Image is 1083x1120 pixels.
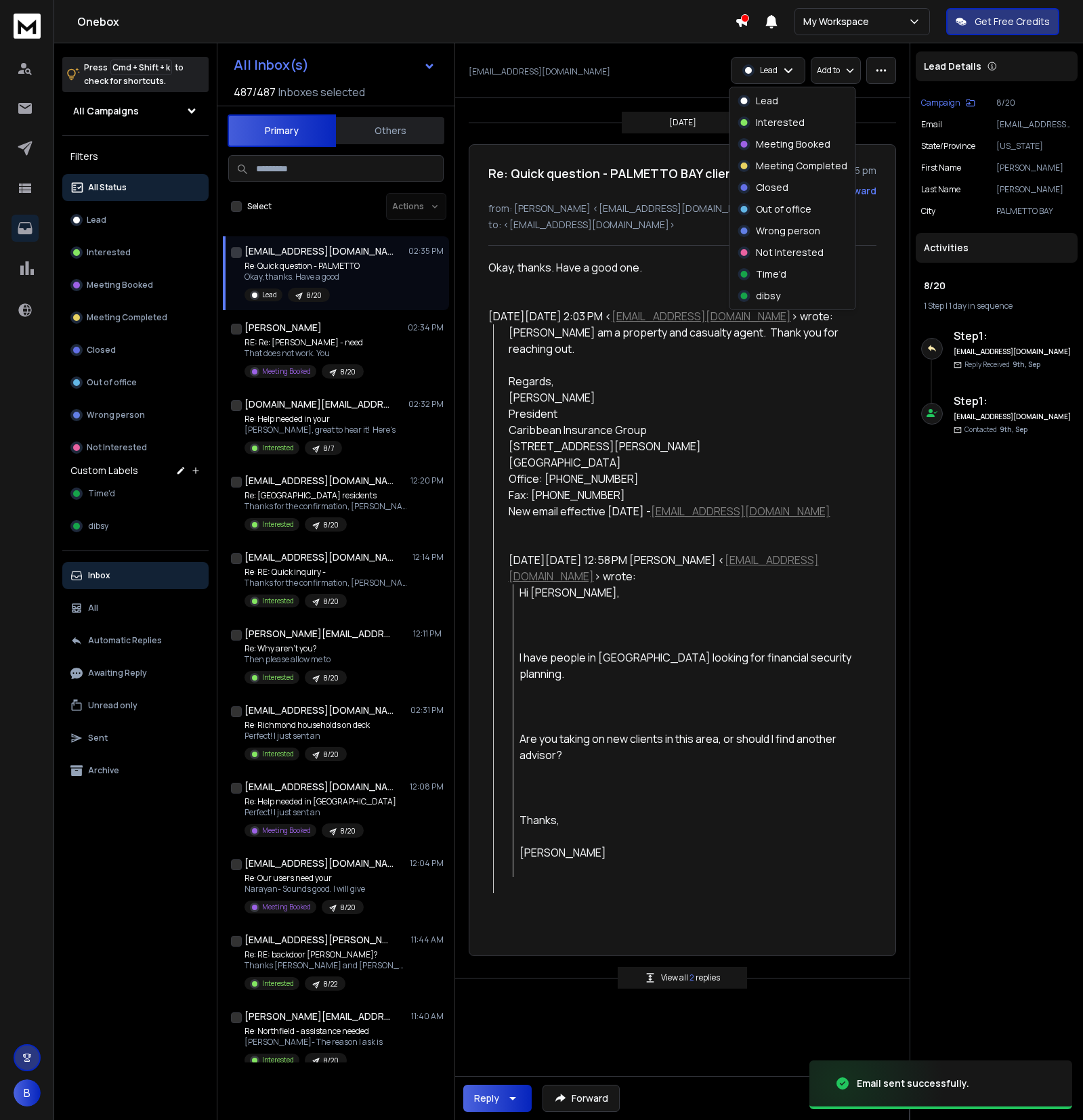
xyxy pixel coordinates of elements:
h1: [EMAIL_ADDRESS][DOMAIN_NAME] [245,780,394,794]
p: Thanks [PERSON_NAME] and [PERSON_NAME]. To [245,960,407,971]
p: 11:40 AM [411,1011,444,1022]
p: Email [921,119,942,130]
p: Reply Received [964,360,1040,370]
div: | [924,301,1069,311]
p: RE: Re: [PERSON_NAME] - need [245,337,364,348]
p: Interested [262,672,294,683]
p: Re: Northfield - assistance needed [245,1026,383,1037]
h1: [DOMAIN_NAME][EMAIL_ADDRESS][DOMAIN_NAME] [245,397,394,411]
div: [GEOGRAPHIC_DATA] [509,454,866,471]
p: Add to [817,65,840,76]
h1: Re: Quick question - PALMETTO BAY clients [488,164,746,183]
p: Interested [756,116,805,129]
p: Re: Richmond households on deck [245,720,370,731]
p: Meeting Booked [262,366,311,376]
span: 487 / 487 [234,84,276,100]
p: [PERSON_NAME]- The reason I ask is [245,1037,383,1048]
span: Time'd [88,488,115,499]
p: 8/20 [324,750,339,760]
h3: Inboxes selected [278,84,365,100]
p: First Name [921,163,961,173]
blockquote: Hi [PERSON_NAME], I have people in [GEOGRAPHIC_DATA] looking for financial security planning. Are... [513,584,866,877]
p: [PERSON_NAME], great to hear it! Here's [245,425,396,435]
p: Press to check for shortcuts. [84,61,184,88]
p: Inbox [88,570,110,581]
p: Out of office [756,202,811,216]
h1: [EMAIL_ADDRESS][DOMAIN_NAME] [245,551,394,564]
h6: Step 1 : [954,393,1072,409]
button: Forward [543,1085,620,1112]
p: 8/20 [341,367,356,377]
span: 2 [689,972,696,983]
h6: Step 1 : [954,328,1072,344]
p: Thanks for the confirmation, [PERSON_NAME]. [245,501,407,512]
p: Campaign [921,98,960,108]
span: 1 Step [924,300,944,311]
a: [EMAIL_ADDRESS][DOMAIN_NAME] [612,309,791,324]
h1: [EMAIL_ADDRESS][DOMAIN_NAME] [245,857,394,870]
p: Then please allow me to [245,654,347,665]
p: Okay, thanks. Have a good [245,272,360,282]
p: Meeting Booked [756,137,830,151]
h1: All Campaigns [73,104,139,118]
p: 12:20 PM [410,475,444,486]
p: Unread only [88,700,137,711]
p: Last Name [921,184,960,195]
div: New email effective [DATE] - [509,503,866,519]
div: Reply [474,1092,499,1105]
h1: [EMAIL_ADDRESS][PERSON_NAME][DOMAIN_NAME] [245,933,394,947]
p: 8/20 [341,903,356,913]
label: Select [247,201,272,212]
div: Caribbean Insurance Group [509,422,866,438]
p: Meeting Booked [262,902,311,912]
p: All [88,603,98,613]
p: Meeting Booked [87,280,153,290]
p: Re: RE: Quick inquiry - [245,567,407,578]
button: Primary [228,114,336,147]
p: Perfect! I just sent an [245,731,370,741]
h3: Custom Labels [70,464,138,477]
p: Time'd [756,267,786,281]
h1: [PERSON_NAME][EMAIL_ADDRESS][DOMAIN_NAME] [245,627,394,641]
p: [US_STATE] [996,141,1072,152]
h1: [PERSON_NAME][EMAIL_ADDRESS][PERSON_NAME][DOMAIN_NAME] [245,1010,394,1023]
div: [PERSON_NAME] am a property and casualty agent. Thank you for reaching out. [509,324,866,357]
p: to: <[EMAIL_ADDRESS][DOMAIN_NAME]> [488,218,876,232]
span: dibsy [88,521,108,532]
p: Not Interested [756,246,824,259]
p: Wrong person [756,224,820,238]
p: Awaiting Reply [88,668,147,679]
p: 12:08 PM [410,781,444,792]
p: 8/20 [996,98,1072,108]
p: Out of office [87,377,137,388]
p: Interested [262,749,294,759]
p: Re: Our users need your [245,873,365,884]
p: [EMAIL_ADDRESS][DOMAIN_NAME] [996,119,1072,130]
p: Meeting Booked [262,825,311,836]
p: Re: Quick question - PALMETTO [245,261,360,272]
p: Re: RE: backdoor [PERSON_NAME]? [245,949,407,960]
p: Interested [262,978,294,989]
p: Re: Why aren't you? [245,643,347,654]
p: 8/20 [324,520,339,530]
p: Re: [GEOGRAPHIC_DATA] residents [245,490,407,501]
div: [PERSON_NAME] [509,389,866,406]
p: from: [PERSON_NAME] <[EMAIL_ADDRESS][DOMAIN_NAME]> [488,202,876,215]
p: [DATE] [669,117,696,128]
h1: All Inbox(s) [234,58,309,72]
p: Narayan- Sounds good. I will give [245,884,365,895]
img: logo [14,14,41,39]
h1: [EMAIL_ADDRESS][DOMAIN_NAME] [245,474,394,488]
p: [PERSON_NAME] [996,184,1072,195]
p: [PERSON_NAME] [996,163,1072,173]
p: Meeting Completed [87,312,167,323]
p: Not Interested [87,442,147,453]
a: [EMAIL_ADDRESS][DOMAIN_NAME] [651,504,830,519]
div: [STREET_ADDRESS][PERSON_NAME] [509,438,866,454]
p: City [921,206,935,217]
h1: Onebox [77,14,735,30]
div: Okay, thanks. Have a good one. [488,259,866,276]
p: 02:31 PM [410,705,444,716]
p: View all replies [661,972,720,983]
p: Interested [262,1055,294,1065]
